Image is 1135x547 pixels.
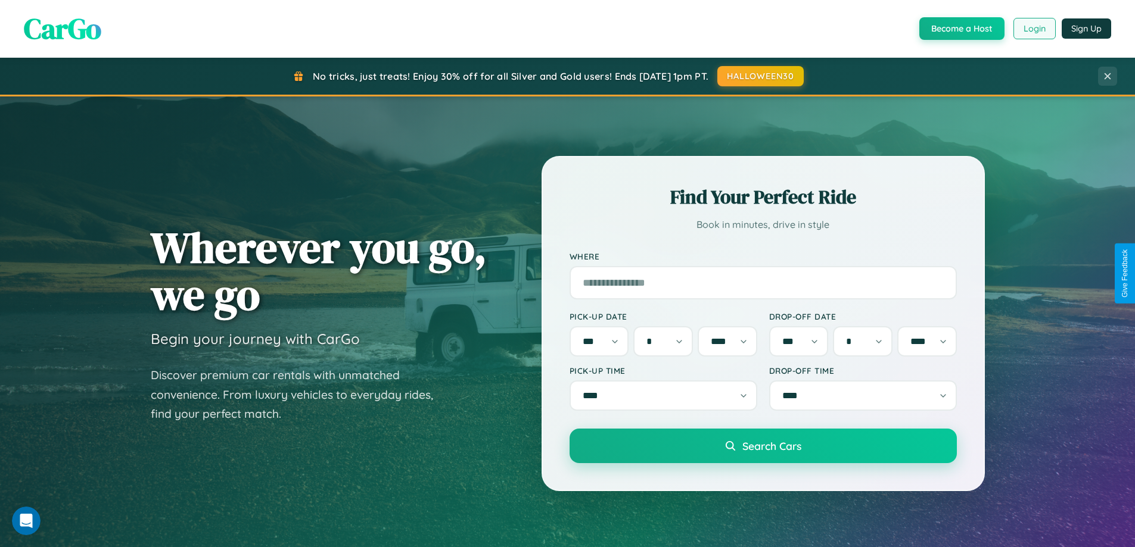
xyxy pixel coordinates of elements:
[769,365,957,376] label: Drop-off Time
[151,224,487,318] h1: Wherever you go, we go
[742,439,801,452] span: Search Cars
[570,216,957,233] p: Book in minutes, drive in style
[313,70,708,82] span: No tricks, just treats! Enjoy 30% off for all Silver and Gold users! Ends [DATE] 1pm PT.
[570,311,757,321] label: Pick-up Date
[570,184,957,210] h2: Find Your Perfect Ride
[717,66,804,86] button: HALLOWEEN30
[12,507,41,535] iframe: Intercom live chat
[24,9,101,48] span: CarGo
[1121,249,1129,298] div: Give Feedback
[1013,18,1056,39] button: Login
[769,311,957,321] label: Drop-off Date
[570,365,757,376] label: Pick-up Time
[151,330,360,348] h3: Begin your journey with CarGo
[151,365,449,424] p: Discover premium car rentals with unmatched convenience. From luxury vehicles to everyday rides, ...
[570,251,957,261] label: Where
[570,429,957,463] button: Search Cars
[919,17,1005,40] button: Become a Host
[1062,18,1111,39] button: Sign Up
